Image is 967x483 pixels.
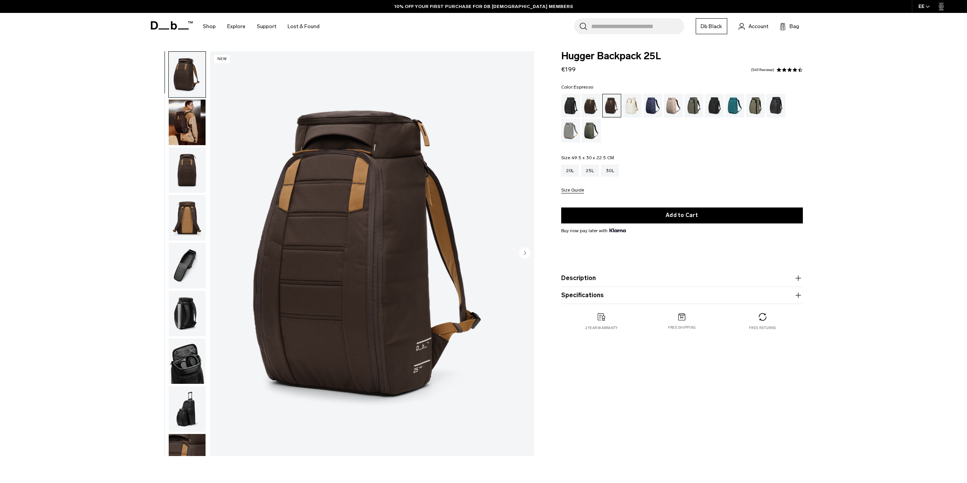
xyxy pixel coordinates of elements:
a: Support [257,13,276,40]
a: Sand Grey [561,119,580,143]
button: Hugger Backpack 25L Espresso [168,338,206,385]
a: 20L [561,165,579,177]
button: Hugger Backpack 25L Espresso [168,290,206,337]
button: Next slide [519,247,530,260]
a: Moss Green [582,119,601,143]
p: Free returns [749,325,776,331]
nav: Main Navigation [197,13,325,40]
img: Hugger Backpack 25L Espresso [169,434,206,480]
button: Bag [780,22,799,31]
span: Account [749,22,768,30]
button: Hugger Backpack 25L Espresso [168,147,206,193]
p: 2 year warranty [585,325,618,331]
a: 549 reviews [751,68,774,72]
p: Free shipping [668,325,696,330]
a: Account [739,22,768,31]
a: Oatmilk [623,94,642,117]
span: 49.5 x 30 x 22.5 CM [571,155,614,160]
a: Db Black [696,18,727,34]
button: Description [561,274,803,283]
button: Add to Cart [561,207,803,223]
img: Hugger Backpack 25L Espresso [169,386,206,432]
img: Hugger Backpack 25L Espresso [169,147,206,193]
a: Espresso [602,94,621,117]
button: Size Guide [561,188,584,193]
a: 10% OFF YOUR FIRST PURCHASE FOR DB [DEMOGRAPHIC_DATA] MEMBERS [394,3,573,10]
img: Hugger Backpack 25L Espresso [169,100,206,145]
a: Mash Green [746,94,765,117]
a: Lost & Found [288,13,320,40]
span: Buy now pay later with [561,227,626,234]
button: Hugger Backpack 25L Espresso [168,51,206,98]
li: 1 / 9 [210,51,534,456]
img: Hugger Backpack 25L Espresso [169,291,206,336]
span: Hugger Backpack 25L [561,51,803,61]
a: Fogbow Beige [664,94,683,117]
a: Forest Green [684,94,703,117]
span: Bag [790,22,799,30]
a: Black Out [561,94,580,117]
img: Hugger Backpack 25L Espresso [169,243,206,288]
button: Hugger Backpack 25L Espresso [168,242,206,289]
button: Hugger Backpack 25L Espresso [168,386,206,432]
button: Hugger Backpack 25L Espresso [168,99,206,146]
img: Hugger Backpack 25L Espresso [210,51,534,456]
p: New [214,55,230,63]
legend: Size: [561,155,614,160]
button: Hugger Backpack 25L Espresso [168,195,206,241]
img: Hugger Backpack 25L Espresso [169,195,206,241]
a: Blue Hour [643,94,662,117]
a: 25L [581,165,599,177]
a: Shop [203,13,216,40]
a: Explore [227,13,245,40]
a: Charcoal Grey [705,94,724,117]
a: Cappuccino [582,94,601,117]
a: Midnight Teal [725,94,744,117]
img: Hugger Backpack 25L Espresso [169,52,206,97]
button: Hugger Backpack 25L Espresso [168,434,206,480]
a: Reflective Black [766,94,785,117]
img: {"height" => 20, "alt" => "Klarna"} [609,228,626,232]
img: Hugger Backpack 25L Espresso [169,339,206,384]
span: €199 [561,66,576,73]
a: 30L [601,165,619,177]
button: Specifications [561,291,803,300]
span: Espresso [574,84,593,90]
legend: Color: [561,85,593,89]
